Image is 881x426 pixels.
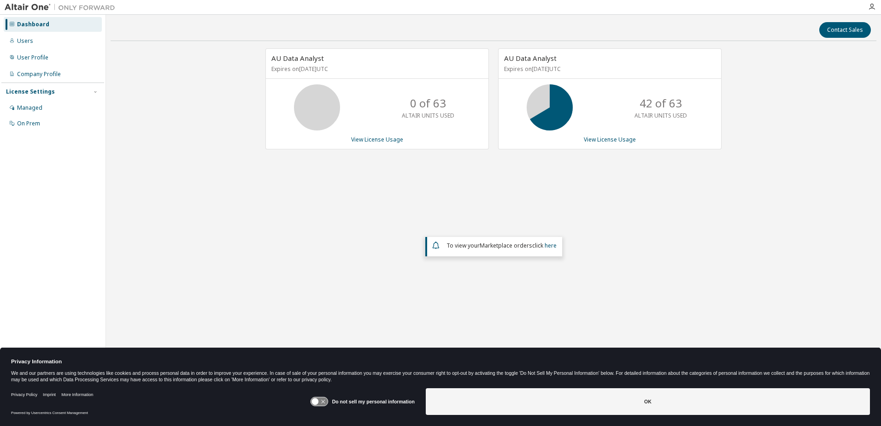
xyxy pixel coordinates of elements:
a: View License Usage [351,136,403,143]
div: Dashboard [17,21,49,28]
button: Contact Sales [819,22,871,38]
span: AU Data Analyst [504,53,557,63]
div: Managed [17,104,42,112]
p: 0 of 63 [410,95,446,111]
span: AU Data Analyst [271,53,324,63]
div: License Settings [6,88,55,95]
span: To view your click [446,242,557,249]
em: Marketplace orders [480,242,532,249]
p: 42 of 63 [640,95,682,111]
div: Users [17,37,33,45]
a: here [545,242,557,249]
img: Altair One [5,3,120,12]
div: Company Profile [17,71,61,78]
p: ALTAIR UNITS USED [634,112,687,119]
p: ALTAIR UNITS USED [402,112,454,119]
div: User Profile [17,54,48,61]
p: Expires on [DATE] UTC [271,65,481,73]
a: View License Usage [584,136,636,143]
div: On Prem [17,120,40,127]
p: Expires on [DATE] UTC [504,65,713,73]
